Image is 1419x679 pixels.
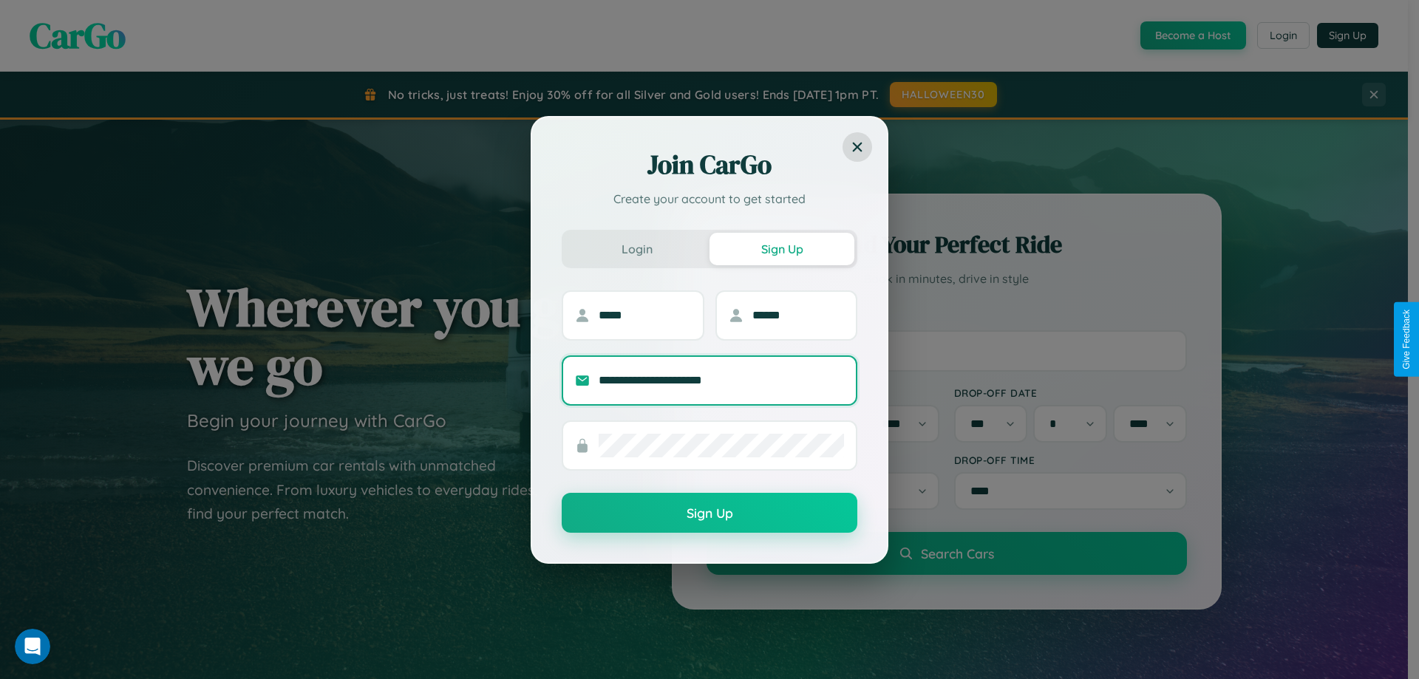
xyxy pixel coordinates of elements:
button: Login [565,233,709,265]
button: Sign Up [709,233,854,265]
p: Create your account to get started [562,190,857,208]
h2: Join CarGo [562,147,857,182]
div: Give Feedback [1401,310,1412,369]
iframe: Intercom live chat [15,629,50,664]
button: Sign Up [562,493,857,533]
